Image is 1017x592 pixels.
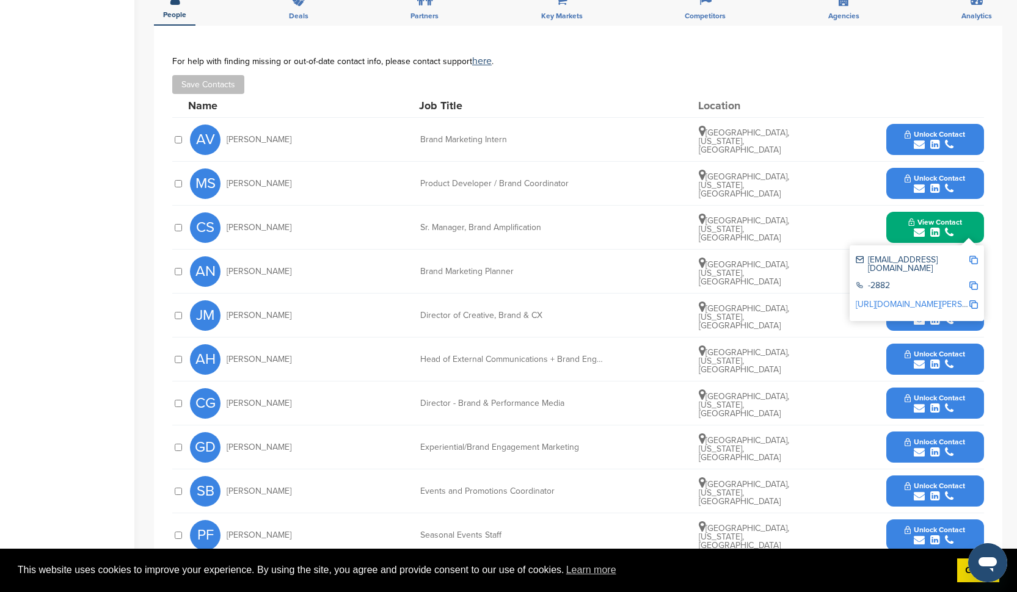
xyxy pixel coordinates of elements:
span: Unlock Contact [905,482,965,490]
div: For help with finding missing or out-of-date contact info, please contact support . [172,56,984,66]
div: Events and Promotions Coordinator [420,487,603,496]
span: View Contact [908,218,962,226]
div: Brand Marketing Intern [420,135,603,144]
span: [PERSON_NAME] [227,135,291,144]
span: AN [190,256,221,287]
div: Director of Creative, Brand & CX [420,311,603,320]
span: This website uses cookies to improve your experience. By using the site, you agree and provide co... [18,561,947,579]
span: [GEOGRAPHIC_DATA], [US_STATE], [GEOGRAPHIC_DATA] [699,435,789,463]
button: Unlock Contact [890,341,980,378]
span: PF [190,520,221,550]
span: [PERSON_NAME] [227,311,291,320]
div: Experiential/Brand Engagement Marketing [420,443,603,452]
span: [PERSON_NAME] [227,267,291,276]
span: [GEOGRAPHIC_DATA], [US_STATE], [GEOGRAPHIC_DATA] [699,347,789,375]
span: Unlock Contact [905,350,965,358]
div: Product Developer / Brand Coordinator [420,179,603,188]
button: Save Contacts [172,75,244,94]
span: [GEOGRAPHIC_DATA], [US_STATE], [GEOGRAPHIC_DATA] [699,479,789,507]
div: Seasonal Events Staff [420,531,603,540]
div: Head of External Communications + Brand Engagement [420,355,603,364]
span: [PERSON_NAME] [227,443,291,452]
a: learn more about cookies [564,561,618,579]
a: [URL][DOMAIN_NAME][PERSON_NAME] [856,299,1005,309]
img: Copy [969,281,978,290]
img: Copy [969,300,978,309]
span: Agencies [828,12,859,20]
button: View Contact [894,209,977,246]
span: [PERSON_NAME] [227,179,291,188]
span: Unlock Contact [905,438,965,446]
span: Unlock Contact [905,174,965,182]
span: MS [190,168,221,199]
span: [GEOGRAPHIC_DATA], [US_STATE], [GEOGRAPHIC_DATA] [699,259,789,287]
span: Unlock Contact [905,130,965,139]
span: [GEOGRAPHIC_DATA], [US_STATE], [GEOGRAPHIC_DATA] [699,215,789,243]
div: [EMAIL_ADDRESS][DOMAIN_NAME] [856,256,969,273]
span: [PERSON_NAME] [227,487,291,496]
span: [GEOGRAPHIC_DATA], [US_STATE], [GEOGRAPHIC_DATA] [699,128,789,155]
span: AV [190,125,221,155]
div: Director - Brand & Performance Media [420,399,603,408]
span: Competitors [685,12,726,20]
span: Unlock Contact [905,394,965,402]
button: Unlock Contact [890,165,980,202]
span: People [163,11,186,18]
span: [PERSON_NAME] [227,531,291,540]
span: [PERSON_NAME] [227,399,291,408]
button: Unlock Contact [890,473,980,510]
button: Unlock Contact [890,385,980,422]
span: [GEOGRAPHIC_DATA], [US_STATE], [GEOGRAPHIC_DATA] [699,391,789,419]
iframe: Button to launch messaging window [968,543,1007,582]
div: -2882 [856,281,969,292]
button: Unlock Contact [890,429,980,466]
span: [PERSON_NAME] [227,223,291,232]
div: Sr. Manager, Brand Amplification [420,223,603,232]
span: GD [190,432,221,463]
span: Deals [289,12,308,20]
span: [GEOGRAPHIC_DATA], [US_STATE], [GEOGRAPHIC_DATA] [699,523,789,550]
div: Location [698,100,790,111]
span: SB [190,476,221,507]
img: Copy [969,256,978,264]
a: dismiss cookie message [957,558,999,583]
span: [GEOGRAPHIC_DATA], [US_STATE], [GEOGRAPHIC_DATA] [699,171,789,199]
span: CG [190,388,221,419]
button: Unlock Contact [890,121,980,158]
a: here [472,55,492,67]
div: Brand Marketing Planner [420,267,603,276]
span: Partners [410,12,439,20]
div: Name [188,100,323,111]
div: Job Title [419,100,602,111]
button: Unlock Contact [890,517,980,554]
span: CS [190,212,221,243]
span: [GEOGRAPHIC_DATA], [US_STATE], [GEOGRAPHIC_DATA] [699,303,789,331]
span: [PERSON_NAME] [227,355,291,364]
span: Analytics [961,12,992,20]
span: Key Markets [541,12,583,20]
span: AH [190,344,221,375]
span: Unlock Contact [905,525,965,534]
span: JM [190,300,221,331]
